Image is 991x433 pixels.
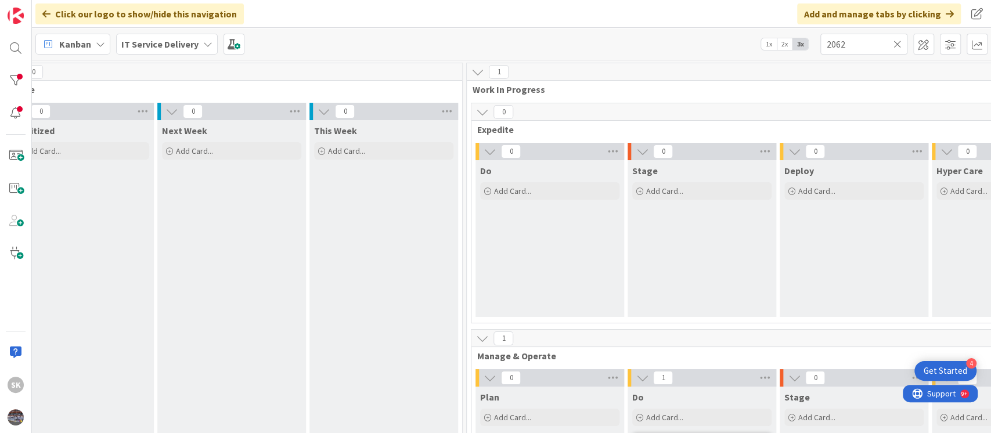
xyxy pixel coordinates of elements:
span: Deploy [784,165,814,176]
span: 1 [493,331,513,345]
div: Add and manage tabs by clicking [797,3,961,24]
span: Add Card... [950,412,988,423]
span: Prioritized [10,125,55,136]
span: 2x [777,38,792,50]
span: Kanban [59,37,91,51]
span: Support [24,2,53,16]
span: Add Card... [176,146,213,156]
b: IT Service Delivery [121,38,199,50]
span: 1x [761,38,777,50]
span: 0 [335,104,355,118]
span: 0 [31,104,51,118]
span: 0 [183,104,203,118]
div: Open Get Started checklist, remaining modules: 4 [914,361,976,381]
span: Add Card... [798,186,835,196]
span: Hyper Care [936,165,983,176]
span: Add Card... [328,146,365,156]
div: Click our logo to show/hide this navigation [35,3,244,24]
span: 0 [493,105,513,119]
span: 3x [792,38,808,50]
span: Do [632,391,644,403]
span: Add Card... [798,412,835,423]
div: 9+ [59,5,64,14]
span: 1 [489,65,509,79]
div: Get Started [924,365,967,377]
span: Plan [480,391,499,403]
span: Add Card... [494,186,531,196]
span: Do [480,165,492,176]
span: Intake [7,84,448,95]
span: Add Card... [950,186,988,196]
img: avatar [8,409,24,425]
span: Add Card... [494,412,531,423]
span: 0 [957,145,977,158]
span: Stage [632,165,658,176]
input: Quick Filter... [820,34,907,55]
span: 0 [23,65,43,79]
span: 0 [501,371,521,385]
span: 0 [805,371,825,385]
span: 0 [805,145,825,158]
img: Visit kanbanzone.com [8,8,24,24]
span: Stage [784,391,810,403]
span: 1 [653,371,673,385]
span: 0 [653,145,673,158]
div: SK [8,377,24,393]
span: 0 [501,145,521,158]
div: 4 [966,358,976,369]
span: Add Card... [24,146,61,156]
span: This Week [314,125,357,136]
span: Add Card... [646,412,683,423]
span: Add Card... [646,186,683,196]
span: Next Week [162,125,207,136]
